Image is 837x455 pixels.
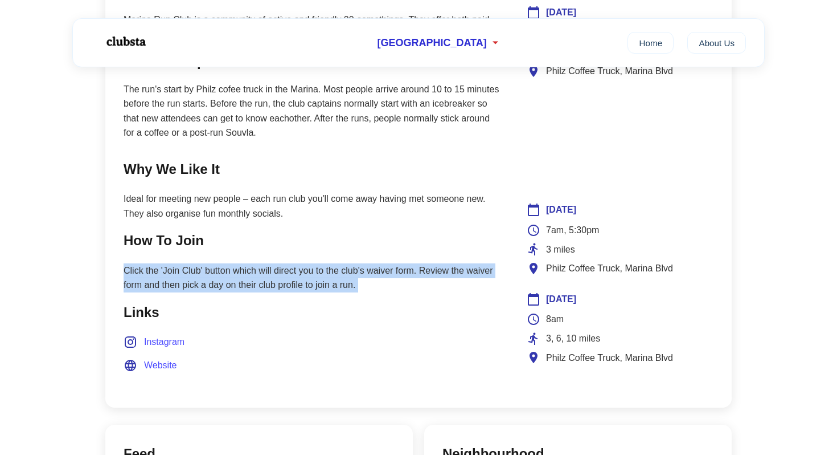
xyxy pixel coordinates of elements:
[546,202,576,217] span: [DATE]
[627,32,674,54] a: Home
[687,32,746,54] a: About Us
[91,27,159,56] img: Logo
[527,90,711,175] iframe: Club Location Map
[546,351,673,365] span: Philz Coffee Truck, Marina Blvd
[124,335,184,350] a: Instagram
[124,358,177,373] a: Website
[124,230,502,251] h2: How To Join
[124,192,502,221] p: Ideal for meeting new people – each run club you'll come away having met someone new. They also o...
[144,335,184,350] span: Instagram
[546,242,575,257] span: 3 miles
[546,312,564,327] span: 8am
[546,5,576,20] span: [DATE]
[144,358,177,373] span: Website
[124,159,502,180] h2: Why We Like It
[124,263,502,292] p: Click the 'Join Club' button which will direct you to the club's waiver form. Review the waiver f...
[377,37,486,49] span: [GEOGRAPHIC_DATA]
[546,223,599,238] span: 7am, 5:30pm
[124,302,502,323] h2: Links
[546,331,600,346] span: 3, 6, 10 miles
[124,82,502,140] p: The run's start by Philz cofee truck in the Marina. Most people arrive around 10 to 15 minutes be...
[546,292,576,307] span: [DATE]
[546,261,673,276] span: Philz Coffee Truck, Marina Blvd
